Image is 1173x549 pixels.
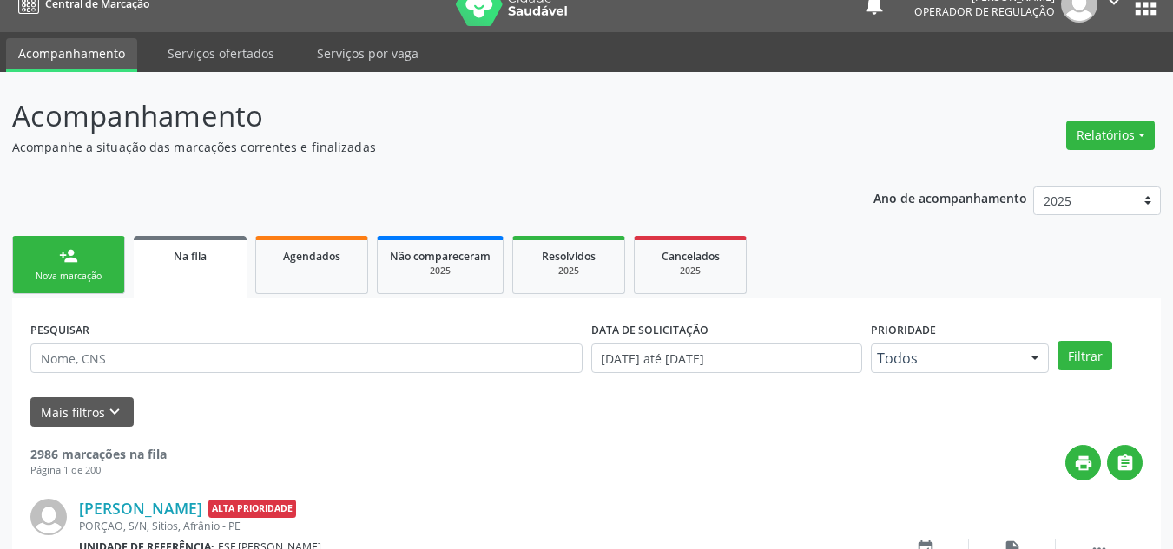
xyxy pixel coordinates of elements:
span: Operador de regulação [914,4,1055,19]
span: Resolvidos [542,249,596,264]
div: person_add [59,246,78,265]
i:  [1116,454,1135,473]
p: Ano de acompanhamento [873,186,1027,208]
label: DATA DE SOLICITAÇÃO [591,317,708,343]
a: Serviços ofertados [155,38,287,69]
a: Serviços por vaga [305,38,431,69]
button: Relatórios [1066,121,1155,150]
span: Alta Prioridade [208,500,296,518]
strong: 2986 marcações na fila [30,446,167,462]
span: Não compareceram [390,249,491,264]
span: Todos [877,350,1013,367]
input: Selecione um intervalo [591,343,863,373]
div: Página 1 de 200 [30,463,167,478]
span: Agendados [283,249,340,264]
div: 2025 [525,265,612,278]
i: print [1074,454,1093,473]
div: 2025 [390,265,491,278]
label: PESQUISAR [30,317,89,343]
div: PORÇAO, S/N, Sitios, Afrânio - PE [79,519,882,533]
label: Prioridade [871,317,936,343]
button: print [1065,445,1101,480]
button: Filtrar [1058,341,1112,370]
a: [PERSON_NAME] [79,499,202,518]
button:  [1107,445,1143,480]
span: Cancelados [662,249,720,264]
div: Nova marcação [25,270,112,283]
p: Acompanhe a situação das marcações correntes e finalizadas [12,138,816,156]
div: 2025 [647,265,734,278]
input: Nome, CNS [30,343,583,373]
button: Mais filtroskeyboard_arrow_down [30,397,134,428]
p: Acompanhamento [12,95,816,138]
span: Na fila [174,249,207,264]
i: keyboard_arrow_down [105,402,124,422]
a: Acompanhamento [6,38,137,72]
